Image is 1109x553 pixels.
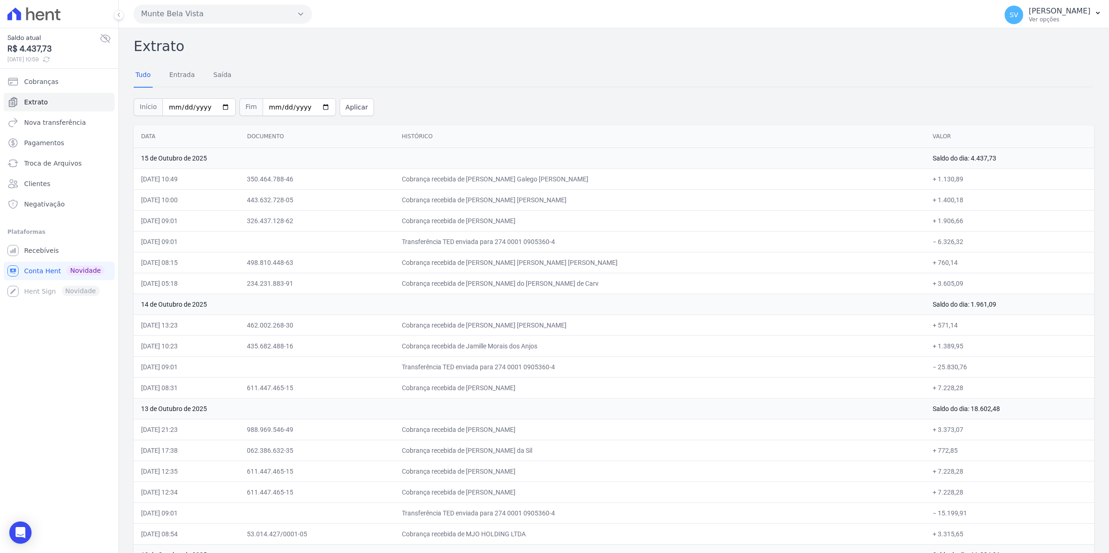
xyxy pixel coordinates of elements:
td: [DATE] 08:31 [134,377,239,398]
td: + 7.228,28 [925,377,1094,398]
td: [DATE] 09:01 [134,502,239,523]
td: 234.231.883-91 [239,273,394,294]
th: Data [134,125,239,148]
td: 611.447.465-15 [239,377,394,398]
td: [DATE] 21:23 [134,419,239,440]
span: Novidade [66,265,104,276]
p: [PERSON_NAME] [1029,6,1090,16]
a: Entrada [168,64,197,88]
div: Open Intercom Messenger [9,521,32,544]
td: 462.002.268-30 [239,315,394,335]
td: Cobrança recebida de [PERSON_NAME] [394,482,925,502]
td: 53.014.427/0001-05 [239,523,394,544]
th: Documento [239,125,394,148]
th: Histórico [394,125,925,148]
td: Transferência TED enviada para 274 0001 0905360-4 [394,502,925,523]
span: Fim [239,98,263,116]
span: Pagamentos [24,138,64,148]
td: 435.682.488-16 [239,335,394,356]
td: + 3.605,09 [925,273,1094,294]
p: Ver opções [1029,16,1090,23]
td: Cobrança recebida de [PERSON_NAME] [PERSON_NAME] [394,315,925,335]
td: [DATE] 10:49 [134,168,239,189]
td: + 571,14 [925,315,1094,335]
span: Cobranças [24,77,58,86]
td: 062.386.632-35 [239,440,394,461]
td: Cobrança recebida de [PERSON_NAME] [PERSON_NAME] [PERSON_NAME] [394,252,925,273]
td: 498.810.448-63 [239,252,394,273]
td: + 1.389,95 [925,335,1094,356]
td: 611.447.465-15 [239,482,394,502]
h2: Extrato [134,36,1094,57]
span: Início [134,98,162,116]
button: Aplicar [340,98,374,116]
span: Negativação [24,199,65,209]
td: + 7.228,28 [925,461,1094,482]
a: Saída [212,64,233,88]
td: 611.447.465-15 [239,461,394,482]
td: [DATE] 13:23 [134,315,239,335]
a: Pagamentos [4,134,115,152]
nav: Sidebar [7,72,111,301]
span: Recebíveis [24,246,59,255]
td: + 1.906,66 [925,210,1094,231]
td: + 760,14 [925,252,1094,273]
td: Cobrança recebida de [PERSON_NAME] Galego [PERSON_NAME] [394,168,925,189]
td: [DATE] 05:18 [134,273,239,294]
td: Saldo do dia: 1.961,09 [925,294,1094,315]
span: Extrato [24,97,48,107]
span: Troca de Arquivos [24,159,82,168]
td: [DATE] 09:01 [134,231,239,252]
a: Clientes [4,174,115,193]
td: Cobrança recebida de [PERSON_NAME] [394,461,925,482]
td: + 3.373,07 [925,419,1094,440]
button: Munte Bela Vista [134,5,312,23]
td: Cobrança recebida de Jamille Morais dos Anjos [394,335,925,356]
td: Cobrança recebida de [PERSON_NAME] [394,377,925,398]
span: Nova transferência [24,118,86,127]
td: 15 de Outubro de 2025 [134,148,925,168]
a: Conta Hent Novidade [4,262,115,280]
td: [DATE] 17:38 [134,440,239,461]
a: Tudo [134,64,153,88]
td: Cobrança recebida de [PERSON_NAME] [394,419,925,440]
span: SV [1010,12,1018,18]
td: 443.632.728-05 [239,189,394,210]
td: − 25.830,76 [925,356,1094,377]
td: 988.969.546-49 [239,419,394,440]
span: Clientes [24,179,50,188]
td: Cobrança recebida de [PERSON_NAME] da Sil [394,440,925,461]
td: Transferência TED enviada para 274 0001 0905360-4 [394,231,925,252]
td: + 772,85 [925,440,1094,461]
td: [DATE] 12:34 [134,482,239,502]
span: [DATE] 10:59 [7,55,100,64]
td: 326.437.128-62 [239,210,394,231]
a: Negativação [4,195,115,213]
td: + 3.315,65 [925,523,1094,544]
td: [DATE] 08:54 [134,523,239,544]
span: Conta Hent [24,266,61,276]
span: Saldo atual [7,33,100,43]
td: [DATE] 12:35 [134,461,239,482]
td: Cobrança recebida de [PERSON_NAME] do [PERSON_NAME] de Carv [394,273,925,294]
td: Saldo do dia: 4.437,73 [925,148,1094,168]
td: [DATE] 08:15 [134,252,239,273]
td: Cobrança recebida de [PERSON_NAME] [394,210,925,231]
a: Extrato [4,93,115,111]
td: 350.464.788-46 [239,168,394,189]
a: Recebíveis [4,241,115,260]
button: SV [PERSON_NAME] Ver opções [997,2,1109,28]
td: + 1.400,18 [925,189,1094,210]
a: Troca de Arquivos [4,154,115,173]
td: − 6.326,32 [925,231,1094,252]
td: Cobrança recebida de [PERSON_NAME] [PERSON_NAME] [394,189,925,210]
td: + 7.228,28 [925,482,1094,502]
td: 13 de Outubro de 2025 [134,398,925,419]
span: R$ 4.437,73 [7,43,100,55]
td: [DATE] 09:01 [134,210,239,231]
td: [DATE] 10:00 [134,189,239,210]
td: [DATE] 09:01 [134,356,239,377]
td: Transferência TED enviada para 274 0001 0905360-4 [394,356,925,377]
a: Nova transferência [4,113,115,132]
td: [DATE] 10:23 [134,335,239,356]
